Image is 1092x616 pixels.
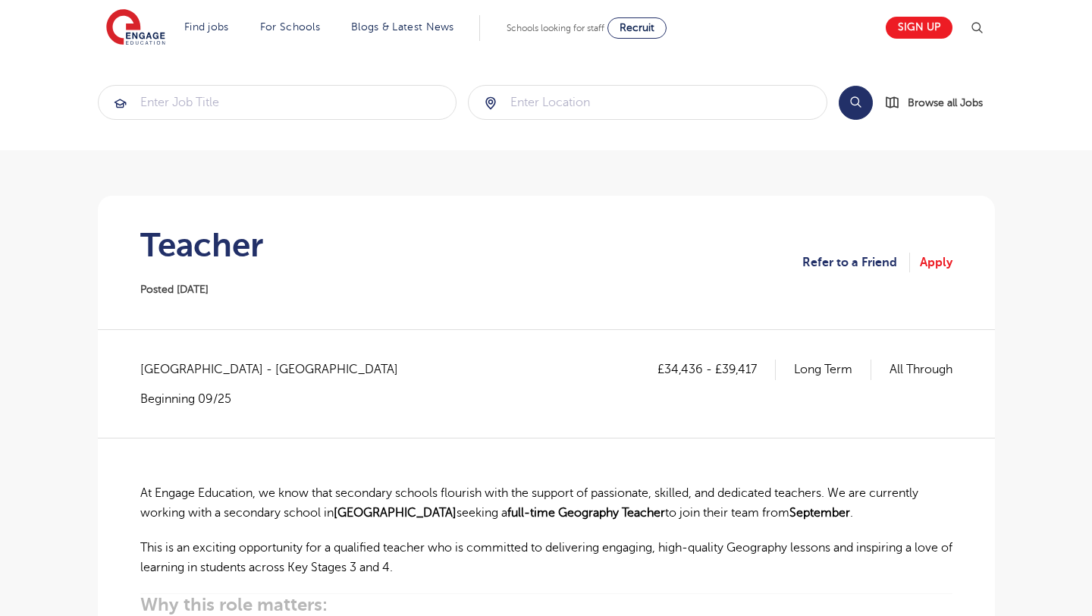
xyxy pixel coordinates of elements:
[140,360,413,379] span: [GEOGRAPHIC_DATA] - [GEOGRAPHIC_DATA]
[657,360,776,379] p: £34,436 - £39,417
[351,21,454,33] a: Blogs & Latest News
[789,506,850,520] strong: September
[140,226,263,264] h1: Teacher
[140,483,952,523] p: At Engage Education, we know that secondary schools flourish with the support of passionate, skil...
[98,85,457,120] div: Submit
[507,506,665,520] strong: full-time Geography Teacher
[507,23,604,33] span: Schools looking for staff
[802,253,910,272] a: Refer to a Friend
[468,85,827,120] div: Submit
[99,86,457,119] input: Submit
[106,9,165,47] img: Engage Education
[140,594,328,615] strong: Why this role matters:
[184,21,229,33] a: Find jobs
[607,17,667,39] a: Recruit
[908,94,983,112] span: Browse all Jobs
[140,538,952,578] p: This is an exciting opportunity for a qualified teacher who is committed to delivering engaging, ...
[890,360,952,379] p: All Through
[140,284,209,295] span: Posted [DATE]
[920,253,952,272] a: Apply
[886,17,952,39] a: Sign up
[794,360,871,379] p: Long Term
[620,22,654,33] span: Recruit
[839,86,873,120] button: Search
[334,506,457,520] strong: [GEOGRAPHIC_DATA]
[885,94,995,112] a: Browse all Jobs
[260,21,320,33] a: For Schools
[469,86,827,119] input: Submit
[140,391,413,407] p: Beginning 09/25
